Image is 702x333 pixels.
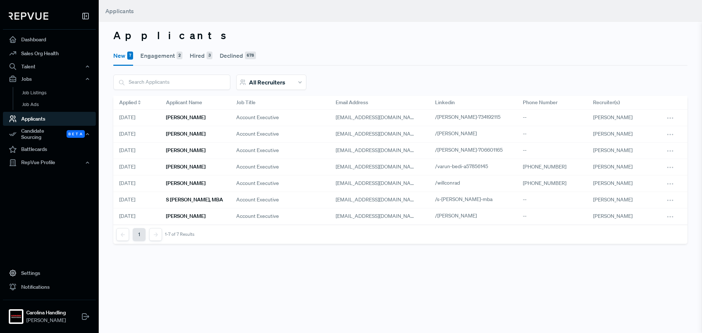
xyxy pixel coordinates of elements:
span: Account Executive [236,130,279,138]
a: Job Listings [13,87,106,99]
a: Battlecards [3,143,96,156]
div: -- [517,208,587,225]
h6: [PERSON_NAME] [166,213,205,219]
div: [DATE] [113,208,160,225]
button: Declined678 [220,45,256,66]
button: New7 [113,45,133,66]
span: [PERSON_NAME] [593,213,633,219]
div: -- [517,126,587,143]
span: /[PERSON_NAME]-706601165 [435,147,503,153]
span: Job Title [236,99,256,106]
a: /willconrad [435,179,468,186]
img: RepVue [9,12,48,20]
h6: [PERSON_NAME] [166,147,205,154]
h3: Applicants [113,29,687,42]
span: [PERSON_NAME] [593,147,633,154]
span: [EMAIL_ADDRESS][DOMAIN_NAME] [336,196,419,203]
span: [PERSON_NAME] [593,163,633,170]
h6: [PERSON_NAME] [166,180,205,186]
span: [EMAIL_ADDRESS][DOMAIN_NAME] [336,147,419,154]
h6: [PERSON_NAME] [166,164,205,170]
div: [DATE] [113,110,160,126]
span: Account Executive [236,147,279,154]
span: Recruiter(s) [593,99,620,106]
h6: [PERSON_NAME] [166,131,205,137]
span: Applied [119,99,137,106]
div: Candidate Sourcing [3,126,96,143]
a: /[PERSON_NAME]-706601165 [435,147,511,153]
span: [PERSON_NAME] [26,317,66,324]
span: Account Executive [236,179,279,187]
span: Beta [67,130,85,138]
div: -- [517,110,587,126]
nav: pagination [116,228,195,241]
h6: S [PERSON_NAME], MBA [166,197,223,203]
span: /willconrad [435,179,460,186]
span: [PERSON_NAME] [593,180,633,186]
button: Engagement2 [140,45,182,66]
button: Hired3 [190,45,212,66]
span: Account Executive [236,212,279,220]
div: [DATE] [113,175,160,192]
a: Sales Org Health [3,46,96,60]
button: Jobs [3,73,96,85]
div: 3 [207,52,212,60]
div: [DATE] [113,126,160,143]
div: [DATE] [113,143,160,159]
div: Toggle SortBy [113,96,160,110]
span: [EMAIL_ADDRESS][DOMAIN_NAME] [336,114,419,121]
span: Applicants [105,7,134,15]
span: All Recruiters [249,79,285,86]
span: Linkedin [435,99,455,106]
span: Email Address [336,99,368,106]
a: Job Ads [13,99,106,110]
span: Account Executive [236,114,279,121]
span: [PERSON_NAME] [593,196,633,203]
span: [PERSON_NAME] [593,130,633,137]
div: [DATE] [113,192,160,208]
div: -- [517,143,587,159]
a: /s-[PERSON_NAME]-mba [435,196,501,203]
div: 1-7 of 7 Results [165,232,195,237]
img: Carolina Handling [10,311,22,322]
a: Dashboard [3,33,96,46]
span: Account Executive [236,196,279,204]
a: Carolina HandlingCarolina Handling[PERSON_NAME] [3,300,96,327]
input: Search Applicants [114,75,230,89]
a: /[PERSON_NAME] [435,130,485,137]
span: [PERSON_NAME] [593,114,633,121]
div: [DATE] [113,159,160,175]
strong: Carolina Handling [26,309,66,317]
button: Talent [3,60,96,73]
a: Applicants [3,112,96,126]
span: /[PERSON_NAME]-734192115 [435,114,501,120]
span: /s-[PERSON_NAME]-mba [435,196,492,203]
button: Next [149,228,162,241]
button: Previous [116,228,129,241]
a: /[PERSON_NAME] [435,212,485,219]
div: -- [517,192,587,208]
h6: [PERSON_NAME] [166,114,205,121]
button: RepVue Profile [3,156,96,169]
span: Phone Number [523,99,558,106]
button: Candidate Sourcing Beta [3,126,96,143]
span: [EMAIL_ADDRESS][DOMAIN_NAME] [336,163,419,170]
span: /varun-bedi-a57856145 [435,163,488,170]
span: [EMAIL_ADDRESS][DOMAIN_NAME] [336,180,419,186]
a: /varun-bedi-a57856145 [435,163,497,170]
a: Settings [3,266,96,280]
span: /[PERSON_NAME] [435,130,477,137]
div: 7 [127,52,133,60]
div: [PHONE_NUMBER] [517,159,587,175]
a: /[PERSON_NAME]-734192115 [435,114,509,120]
span: [EMAIL_ADDRESS][DOMAIN_NAME] [336,213,419,219]
span: /[PERSON_NAME] [435,212,477,219]
button: 1 [133,228,146,241]
span: [EMAIL_ADDRESS][DOMAIN_NAME] [336,130,419,137]
div: [PHONE_NUMBER] [517,175,587,192]
div: 678 [245,52,256,60]
span: Account Executive [236,163,279,171]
